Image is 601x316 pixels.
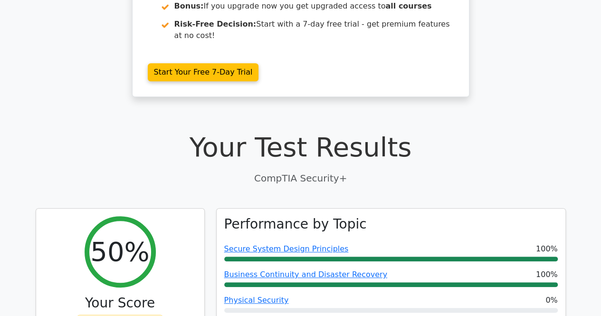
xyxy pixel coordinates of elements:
[536,269,558,280] span: 100%
[90,236,149,268] h2: 50%
[44,295,197,311] h3: Your Score
[536,243,558,255] span: 100%
[545,295,557,306] span: 0%
[224,270,387,279] a: Business Continuity and Disaster Recovery
[224,216,367,232] h3: Performance by Topic
[224,296,289,305] a: Physical Security
[36,131,566,163] h1: Your Test Results
[36,171,566,185] p: CompTIA Security+
[224,244,349,253] a: Secure System Design Principles
[148,63,259,81] a: Start Your Free 7-Day Trial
